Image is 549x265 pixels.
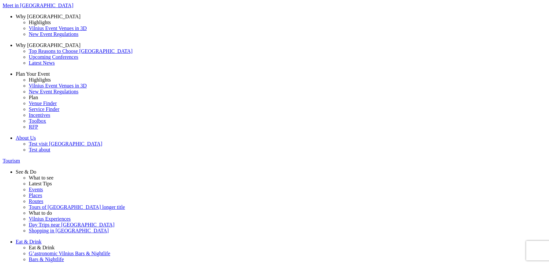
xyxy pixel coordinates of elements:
span: G’astronomic Vilnius Bars & Nightlife [29,251,110,256]
span: Bars & Nightlife [29,257,64,262]
a: Incentives [29,112,546,118]
a: Meet in [GEOGRAPHIC_DATA] [3,3,546,8]
a: Test visit [GEOGRAPHIC_DATA] [29,141,546,147]
span: Toolbox [29,118,46,124]
span: Tourism [3,158,20,164]
span: Highlights [29,77,51,83]
a: Top Reasons to Choose [GEOGRAPHIC_DATA] [29,48,546,54]
span: Vilnius Event Venues in 3D [29,83,87,88]
span: Events [29,187,43,192]
span: What to see [29,175,54,180]
span: Incentives [29,112,50,118]
a: RFP [29,124,546,130]
span: Tours of [GEOGRAPHIC_DATA] longer title [29,204,125,210]
a: Shopping in [GEOGRAPHIC_DATA] [29,228,546,234]
span: Shopping in [GEOGRAPHIC_DATA] [29,228,109,233]
a: New Event Regulations [29,89,546,95]
span: Why [GEOGRAPHIC_DATA] [16,14,80,19]
a: Venue Finder [29,101,546,106]
a: Events [29,187,546,193]
span: Why [GEOGRAPHIC_DATA] [16,42,80,48]
a: Latest News [29,60,546,66]
span: Service Finder [29,106,59,112]
a: Places [29,193,546,198]
a: Service Finder [29,106,546,112]
a: Vilnius Event Venues in 3D [29,83,546,89]
a: About Us [16,135,546,141]
span: Plan Your Event [16,71,50,77]
span: New Event Regulations [29,31,78,37]
span: Vilnius Event Venues in 3D [29,25,87,31]
a: Routes [29,198,546,204]
span: Latest Tips [29,181,52,186]
span: Eat & Drink [16,239,42,244]
span: Highlights [29,20,51,25]
a: Tourism [3,158,546,164]
span: Eat & Drink [29,245,55,250]
a: G’astronomic Vilnius Bars & Nightlife [29,251,546,257]
span: Places [29,193,42,198]
a: Tours of [GEOGRAPHIC_DATA] longer title [29,204,546,210]
a: Day Trips near [GEOGRAPHIC_DATA] [29,222,546,228]
span: Meet in [GEOGRAPHIC_DATA] [3,3,73,8]
a: Test about [29,147,546,153]
a: Upcoming Conferences [29,54,546,60]
span: See & Do [16,169,36,175]
span: What to do [29,210,52,216]
span: About Us [16,135,36,141]
span: RFP [29,124,38,130]
span: Plan [29,95,38,100]
span: Vilnius Experiences [29,216,71,222]
span: New Event Regulations [29,89,78,94]
a: Eat & Drink [16,239,546,245]
span: Routes [29,198,43,204]
span: Venue Finder [29,101,57,106]
span: Day Trips near [GEOGRAPHIC_DATA] [29,222,114,227]
a: Vilnius Event Venues in 3D [29,25,546,31]
a: Vilnius Experiences [29,216,546,222]
a: New Event Regulations [29,31,546,37]
a: Toolbox [29,118,546,124]
a: Bars & Nightlife [29,257,546,262]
